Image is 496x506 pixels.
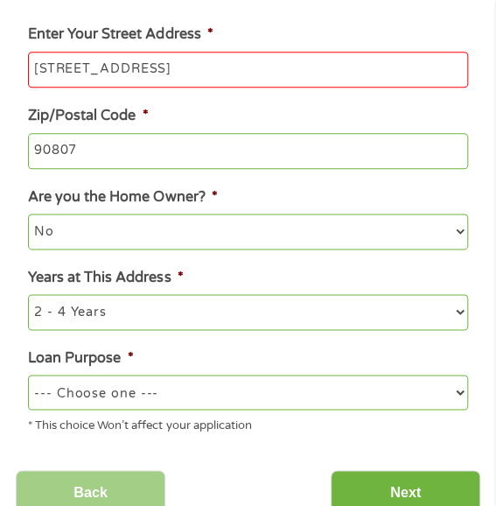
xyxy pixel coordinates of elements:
label: Enter Your Street Address [28,25,213,44]
label: Zip/Postal Code [28,107,148,125]
label: Loan Purpose [28,349,133,368]
div: * This choice Won’t affect your application [28,410,467,433]
label: Years at This Address [28,269,183,287]
label: Are you the Home Owner? [28,188,217,207]
input: 1 Main Street [28,52,467,88]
